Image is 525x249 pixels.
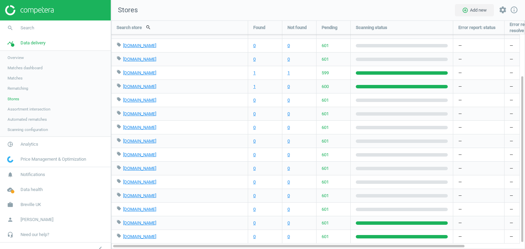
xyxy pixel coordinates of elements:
[287,138,290,144] a: 0
[111,5,138,15] span: Stores
[510,234,513,240] span: —
[21,202,41,208] span: Breville UK
[322,234,329,240] span: 601
[4,198,17,211] i: work
[117,56,121,61] i: local_offer
[117,138,121,143] i: local_offer
[21,187,43,193] span: Data health
[8,127,48,132] span: Scanning configuration
[510,56,513,62] span: —
[5,5,54,15] img: ajHJNr6hYgQAAAAASUVORK5CYII=
[322,138,329,144] span: 601
[123,138,156,144] a: [DOMAIN_NAME]
[123,98,156,103] a: [DOMAIN_NAME]
[453,107,504,120] div: —
[510,124,513,131] span: —
[253,124,256,131] a: 0
[453,162,504,175] div: —
[4,168,17,181] i: notifications
[287,56,290,62] a: 0
[287,165,290,172] a: 0
[496,3,510,17] button: settings
[123,193,156,198] a: [DOMAIN_NAME]
[123,43,156,48] a: [DOMAIN_NAME]
[123,70,156,75] a: [DOMAIN_NAME]
[123,220,156,225] a: [DOMAIN_NAME]
[510,6,518,15] a: info_outline
[253,234,256,240] a: 0
[4,36,17,49] i: timeline
[510,70,513,76] span: —
[453,93,504,107] div: —
[322,84,329,90] span: 600
[8,106,50,112] span: Assortment intersection
[453,175,504,189] div: —
[117,192,121,197] i: local_offer
[123,111,156,116] a: [DOMAIN_NAME]
[21,172,45,178] span: Notifications
[458,25,496,31] span: Error report: status
[8,117,47,122] span: Automated rematches
[253,220,256,226] a: 0
[123,179,156,185] a: [DOMAIN_NAME]
[322,206,329,213] span: 601
[322,111,329,117] span: 601
[322,165,329,172] span: 601
[287,234,290,240] a: 0
[4,21,17,34] i: search
[7,156,13,163] img: wGWNvw8QSZomAAAAABJRU5ErkJggg==
[253,138,256,144] a: 0
[453,230,504,243] div: —
[287,111,290,117] a: 0
[117,70,121,74] i: local_offer
[253,25,265,31] span: Found
[4,228,17,241] i: headset_mic
[117,124,121,129] i: local_offer
[123,125,156,130] a: [DOMAIN_NAME]
[21,25,34,31] span: Search
[322,220,329,226] span: 601
[287,43,290,49] a: 0
[21,232,49,238] span: Need our help?
[117,233,121,238] i: local_offer
[21,217,53,223] span: [PERSON_NAME]
[8,96,19,102] span: Stores
[453,189,504,202] div: —
[287,97,290,103] a: 0
[253,152,256,158] a: 0
[287,206,290,213] a: 0
[453,66,504,79] div: —
[253,70,256,76] a: 1
[510,152,513,158] span: —
[123,84,156,89] a: [DOMAIN_NAME]
[510,193,513,199] span: —
[510,84,513,90] span: —
[287,124,290,131] a: 0
[117,206,121,211] i: local_offer
[453,134,504,148] div: —
[253,111,256,117] a: 0
[322,152,329,158] span: 601
[117,83,121,88] i: local_offer
[117,151,121,156] i: local_offer
[510,206,513,213] span: —
[455,4,494,16] button: add_circle_outlineAdd new
[253,179,256,185] a: 0
[123,152,156,157] a: [DOMAIN_NAME]
[322,179,329,185] span: 601
[322,124,329,131] span: 601
[117,111,121,115] i: local_offer
[253,206,256,213] a: 0
[322,97,329,103] span: 601
[287,179,290,185] a: 0
[21,141,38,147] span: Analytics
[123,234,156,239] a: [DOMAIN_NAME]
[253,193,256,199] a: 0
[117,97,121,102] i: local_offer
[253,165,256,172] a: 0
[8,55,24,60] span: Overview
[453,216,504,230] div: —
[453,121,504,134] div: —
[8,75,23,81] span: Matches
[453,148,504,161] div: —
